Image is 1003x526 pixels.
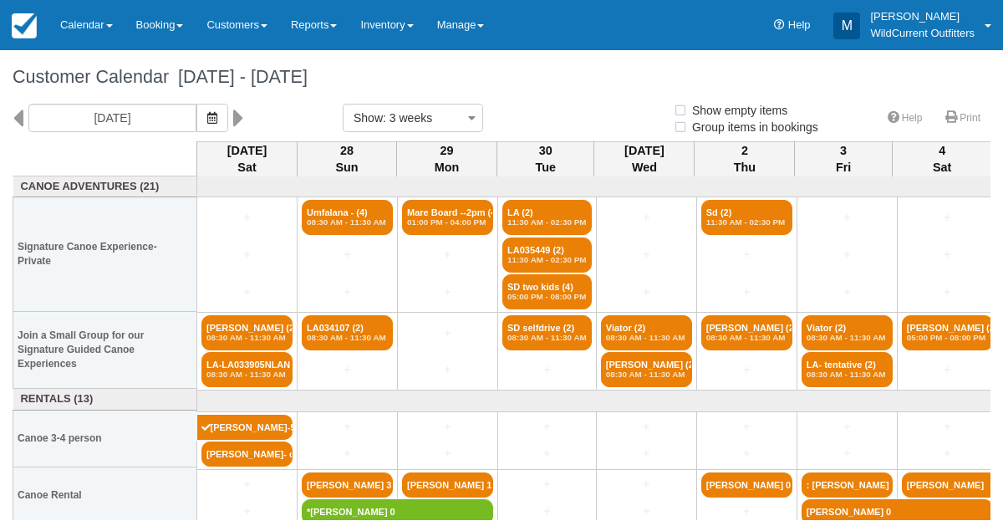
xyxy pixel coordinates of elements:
a: SD two kids (4)05:00 PM - 08:00 PM [502,274,592,309]
a: + [201,246,293,263]
em: 01:00 PM - 04:00 PM [407,217,488,227]
a: Viator (2)08:30 AM - 11:30 AM [601,315,692,350]
a: + [902,361,993,379]
a: + [502,418,592,436]
a: + [902,246,993,263]
th: [DATE] Wed [594,141,695,176]
span: Show [354,111,383,125]
a: + [601,283,692,301]
a: + [201,503,293,520]
a: SD selfdrive (2)08:30 AM - 11:30 AM [502,315,592,350]
span: : 3 weeks [383,111,432,125]
a: + [402,283,493,301]
a: + [302,445,393,462]
a: [PERSON_NAME] 0 [802,499,993,524]
em: 08:30 AM - 11:30 AM [307,333,388,343]
a: + [701,418,792,436]
a: + [802,283,893,301]
i: Help [774,20,785,31]
a: + [902,445,993,462]
span: Help [788,18,811,31]
th: 29 Mon [397,141,497,176]
a: + [601,418,692,436]
th: Signature Canoe Experience- Private [13,197,197,312]
a: Canoe Adventures (21) [18,179,193,195]
a: [PERSON_NAME] (2)08:30 AM - 11:30 AM [201,315,293,350]
a: + [902,283,993,301]
a: LA (2)11:30 AM - 02:30 PM [502,200,592,235]
span: Group items in bookings [673,120,832,132]
a: [PERSON_NAME] (2)05:00 PM - 08:00 PM [902,315,993,350]
a: + [802,209,893,227]
em: 05:00 PM - 08:00 PM [907,333,988,343]
em: 08:30 AM - 11:30 AM [807,370,888,380]
em: 11:30 AM - 02:30 PM [507,217,587,227]
a: + [302,246,393,263]
a: Help [878,106,933,130]
th: Join a Small Group for our Signature Guided Canoe Experiences [13,312,197,389]
a: LA- tentative (2)08:30 AM - 11:30 AM [802,352,893,387]
em: 08:30 AM - 11:30 AM [606,370,687,380]
em: 08:30 AM - 11:30 AM [606,333,687,343]
a: LA034107 (2)08:30 AM - 11:30 AM [302,315,393,350]
th: Canoe Rental [13,467,197,523]
em: 08:30 AM - 11:30 AM [206,333,288,343]
div: M [833,13,860,39]
a: + [402,246,493,263]
em: 05:00 PM - 08:00 PM [507,292,587,302]
a: + [601,445,692,462]
span: [DATE] - [DATE] [169,66,308,87]
a: + [201,476,293,493]
th: 4 Sat [892,141,992,176]
a: + [302,283,393,301]
a: + [902,418,993,436]
a: Rentals (13) [18,391,193,407]
h1: Customer Calendar [13,67,990,87]
a: : [PERSON_NAME] [802,472,893,498]
a: Sd (2)11:30 AM - 02:30 PM [701,200,792,235]
th: 30 Tue [497,141,594,176]
a: + [802,445,893,462]
th: [DATE] Sat [197,141,298,176]
a: + [701,283,792,301]
em: 11:30 AM - 02:30 PM [706,217,787,227]
a: + [502,476,592,493]
a: LA-LA033905NLAN - Me (2)08:30 AM - 11:30 AM [201,352,293,387]
a: + [902,209,993,227]
a: + [201,209,293,227]
a: + [701,445,792,462]
a: + [802,246,893,263]
em: 08:30 AM - 11:30 AM [807,333,888,343]
a: + [402,324,493,342]
a: + [601,476,692,493]
a: + [502,503,592,520]
p: [PERSON_NAME] [870,8,975,25]
p: WildCurrent Outfitters [870,25,975,42]
a: [PERSON_NAME] 1 [402,472,493,498]
label: Show empty items [673,98,798,123]
a: LA035449 (2)11:30 AM - 02:30 PM [502,237,592,273]
a: Print [935,106,990,130]
th: 2 Thu [695,141,795,176]
label: Group items in bookings [673,115,829,140]
a: + [402,418,493,436]
a: + [402,445,493,462]
th: Canoe 3-4 person [13,410,197,467]
a: Viator (2)08:30 AM - 11:30 AM [802,315,893,350]
a: [PERSON_NAME]-5 [197,415,293,440]
a: [PERSON_NAME] 0 [701,472,792,498]
a: [PERSON_NAME] 3 [302,472,393,498]
th: 28 Sun [298,141,397,176]
a: + [502,361,592,379]
a: Umfalana - (4)08:30 AM - 11:30 AM [302,200,393,235]
a: + [201,283,293,301]
a: + [502,445,592,462]
a: + [601,246,692,263]
button: Show: 3 weeks [343,104,483,132]
a: + [701,503,792,520]
a: [PERSON_NAME] (2)08:30 AM - 11:30 AM [701,315,792,350]
a: + [701,361,792,379]
a: + [302,361,393,379]
a: + [802,418,893,436]
a: [PERSON_NAME]- con [201,442,293,467]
